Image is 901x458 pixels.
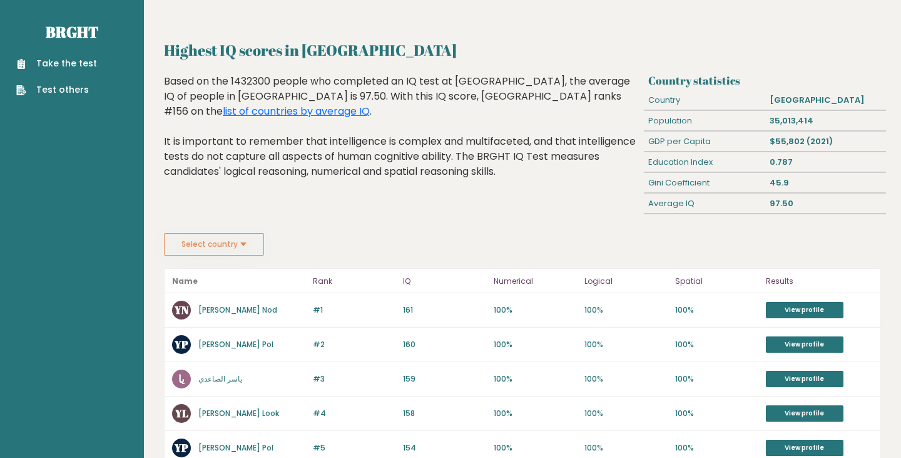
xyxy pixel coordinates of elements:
p: Results [766,274,873,289]
p: 158 [403,408,486,419]
div: Based on the 1432300 people who completed an IQ test at [GEOGRAPHIC_DATA], the average IQ of peop... [164,74,639,198]
a: [PERSON_NAME] Pol [198,442,273,453]
p: 160 [403,339,486,350]
p: #2 [313,339,396,350]
div: Population [644,111,765,131]
p: 100% [584,339,668,350]
div: 97.50 [765,194,886,214]
p: 100% [675,408,758,419]
a: list of countries by average IQ [223,104,370,118]
p: #1 [313,304,396,316]
p: #3 [313,373,396,385]
p: 100% [675,373,758,385]
h2: Highest IQ scores in [GEOGRAPHIC_DATA] [164,39,881,61]
p: #5 [313,442,396,454]
button: Select country [164,233,264,256]
div: Average IQ [644,194,765,214]
a: Brght [46,22,98,42]
div: 0.787 [765,152,886,172]
div: Country [644,90,765,110]
div: $55,802 (2021) [765,132,886,152]
p: 161 [403,304,486,316]
p: 100% [584,304,668,316]
p: 100% [494,442,577,454]
a: ياسر الصاعدي [198,373,242,384]
p: 159 [403,373,486,385]
p: 100% [584,373,668,385]
p: 100% [675,304,758,316]
p: 154 [403,442,486,454]
p: 100% [494,339,577,350]
p: 100% [494,408,577,419]
p: 100% [584,442,668,454]
div: Gini Coefficient [644,173,765,193]
div: 35,013,414 [765,111,886,131]
p: Spatial [675,274,758,289]
a: View profile [766,336,843,353]
p: 100% [675,442,758,454]
p: IQ [403,274,486,289]
p: 100% [494,304,577,316]
a: View profile [766,405,843,422]
a: View profile [766,302,843,318]
p: 100% [494,373,577,385]
p: 100% [675,339,758,350]
text: YL [175,406,188,420]
p: Logical [584,274,668,289]
a: [PERSON_NAME] Look [198,408,279,419]
div: 45.9 [765,173,886,193]
p: #4 [313,408,396,419]
h3: Country statistics [648,74,881,87]
text: YN [174,303,189,317]
a: [PERSON_NAME] Nod [198,304,277,315]
text: YP [174,337,188,351]
div: [GEOGRAPHIC_DATA] [765,90,886,110]
div: Education Index [644,152,765,172]
a: [PERSON_NAME] Pol [198,339,273,350]
text: YP [174,440,188,455]
b: Name [172,276,198,286]
p: Numerical [494,274,577,289]
a: Take the test [16,57,97,70]
p: 100% [584,408,668,419]
div: GDP per Capita [644,132,765,152]
a: Test others [16,83,97,96]
p: Rank [313,274,396,289]
text: يا [178,372,185,386]
a: View profile [766,371,843,387]
a: View profile [766,440,843,456]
